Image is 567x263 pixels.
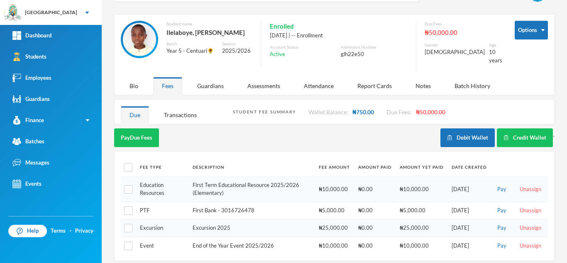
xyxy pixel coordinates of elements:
button: Pay [495,206,509,215]
td: ₦10,000.00 [396,177,447,202]
div: [DEMOGRAPHIC_DATA] [425,48,485,57]
div: Ilelaboye, [PERSON_NAME] [166,27,253,38]
div: Fees [153,77,182,95]
div: Assessments [239,77,289,95]
td: ₦25,000.00 [396,219,447,237]
div: [GEOGRAPHIC_DATA] [25,9,77,16]
td: PTF [136,202,188,219]
div: Guardians [12,95,50,103]
button: Unassign [517,185,544,194]
div: Student Fee Summary [233,109,296,115]
span: ₦50,000.00 [416,108,445,116]
td: ₦0.00 [354,237,396,254]
div: Admission Number [341,44,408,50]
div: Guardians [188,77,232,95]
div: Attendance [295,77,342,95]
th: Amount Yet Paid [396,158,447,177]
div: Age [489,42,502,48]
td: ₦5,000.00 [315,202,354,219]
button: Pay [495,241,509,251]
div: Report Cards [349,77,401,95]
div: Year 5 - Centuari🌻 [166,47,216,55]
div: ` [440,128,555,147]
td: [DATE] [447,202,491,219]
div: 10 years [489,48,502,64]
button: Unassign [517,241,544,251]
td: First Bank - 3016726478 [188,202,315,219]
td: ₦10,000.00 [396,237,447,254]
th: Date Created [447,158,491,177]
td: ₦10,000.00 [315,177,354,202]
div: Batch [166,41,216,47]
button: Unassign [517,224,544,233]
td: [DATE] [447,219,491,237]
span: Enrolled [270,21,294,32]
div: Due [121,106,149,124]
td: ₦10,000.00 [315,237,354,254]
img: STUDENT [123,23,156,56]
span: Wallet Balance: [308,108,348,116]
td: Excursion [136,219,188,237]
div: Finance [12,116,44,125]
td: Excursion 2025 [188,219,315,237]
div: Dashboard [12,31,51,40]
td: Education Resources [136,177,188,202]
td: ₦0.00 [354,219,396,237]
td: ₦0.00 [354,177,396,202]
div: [DATE] | -- Enrollment [270,32,408,40]
div: Messages [12,158,49,167]
div: Events [12,179,42,188]
div: 2025/2026 [222,47,253,55]
div: Session [222,41,253,47]
button: PayDue Fees [114,128,159,147]
div: Batch History [446,77,499,95]
button: Debit Wallet [440,128,495,147]
div: Student name [166,21,253,27]
td: [DATE] [447,177,491,202]
button: Unassign [517,206,544,215]
span: ₦750.00 [352,108,374,116]
div: Employees [12,74,51,82]
td: First Term Educational Resource 2025/2026 (Elementary) [188,177,315,202]
button: Options [515,21,548,39]
button: Pay [495,224,509,233]
div: Due Fees [425,21,502,27]
button: Pay [495,185,509,194]
a: Terms [51,227,66,235]
td: End of the Year Event 2025/2026 [188,237,315,254]
th: Fee Amount [315,158,354,177]
div: Account Status [270,44,337,50]
a: Help [8,225,47,237]
div: glh22e50 [341,50,408,59]
div: Bio [121,77,147,95]
td: ₦5,000.00 [396,202,447,219]
div: Transactions [155,106,205,124]
th: Fee Type [136,158,188,177]
td: ₦0.00 [354,202,396,219]
div: · [70,227,71,235]
th: Description [188,158,315,177]
button: Credit Wallet [497,128,553,147]
a: Privacy [75,227,93,235]
div: Batches [12,137,44,146]
div: Notes [407,77,440,95]
th: Amount Paid [354,158,396,177]
td: Event [136,237,188,254]
span: Due Fees: [386,108,412,116]
td: [DATE] [447,237,491,254]
div: ₦50,000.00 [425,27,502,38]
span: Active [270,50,285,59]
div: Gender [425,42,485,48]
div: Students [12,52,46,61]
td: ₦25,000.00 [315,219,354,237]
img: logo [5,5,21,21]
